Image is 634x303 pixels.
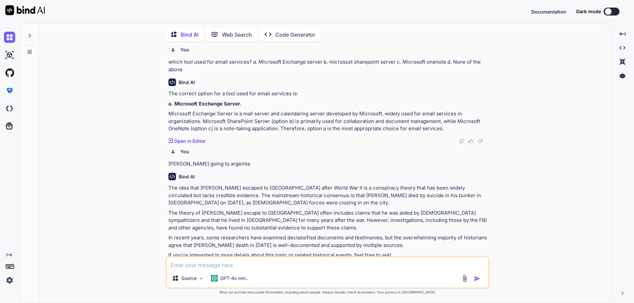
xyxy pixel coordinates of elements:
[174,138,205,144] p: Open in Editor
[220,275,248,282] p: GPT-4o min..
[168,110,488,133] p: Microsoft Exchange Server is a mail server and calendaring server developed by Microsoft, widely ...
[531,9,566,15] span: Documentation
[166,290,489,295] p: Bind can provide inaccurate information, including about people. Always double-check its answers....
[168,234,488,249] p: In recent years, some researchers have examined declassified documents and testimonies, but the o...
[180,46,189,53] h6: You
[4,103,15,114] img: darkCloudIdeIcon
[198,276,204,281] img: Pick Models
[168,58,488,73] p: which tool used for email services? a. Microsoft Exchange server b. microsost sharepoint server c...
[168,252,488,259] p: If you're interested in more details about this topic or related historical events, feel free to ...
[180,148,189,155] h6: You
[4,32,15,43] img: chat
[181,31,198,39] p: Bind AI
[179,173,195,180] h6: Bind AI
[474,275,480,282] img: icon
[168,160,488,168] p: [PERSON_NAME] going to argeinta
[5,5,45,15] img: Bind AI
[179,79,195,86] h6: Bind AI
[4,49,15,61] img: ai-studio
[461,275,469,282] img: attachment
[181,275,196,282] p: Source
[222,31,252,39] p: Web Search
[168,101,241,107] strong: a. Microsoft Exchange Server.
[468,138,474,144] img: like
[211,275,218,282] img: GPT-4o mini
[459,138,464,144] img: copy
[4,85,15,96] img: premium
[168,90,488,98] p: The correct option for a tool used for email services is:
[576,8,601,15] span: Dark mode
[4,275,15,286] img: settings
[531,8,566,15] button: Documentation
[477,138,483,144] img: dislike
[168,184,488,207] p: The idea that [PERSON_NAME] escaped to [GEOGRAPHIC_DATA] after World War II is a conspiracy theor...
[168,209,488,232] p: The theory of [PERSON_NAME] escape to [GEOGRAPHIC_DATA] often includes claims that he was aided b...
[275,31,315,39] p: Code Generator
[4,67,15,78] img: githubLight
